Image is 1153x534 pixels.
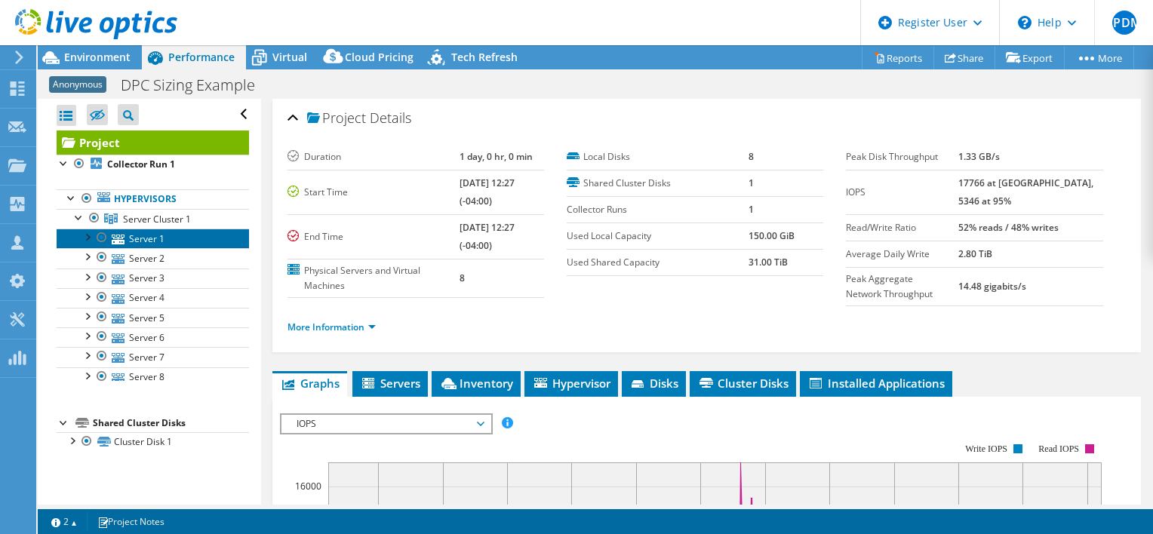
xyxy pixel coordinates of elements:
[57,288,249,308] a: Server 4
[460,150,533,163] b: 1 day, 0 hr, 0 min
[57,130,249,155] a: Project
[749,203,754,216] b: 1
[114,77,278,94] h1: DPC Sizing Example
[567,202,749,217] label: Collector Runs
[57,209,249,229] a: Server Cluster 1
[749,150,754,163] b: 8
[846,247,958,262] label: Average Daily Write
[360,376,420,391] span: Servers
[57,367,249,387] a: Server 8
[49,76,106,93] span: Anonymous
[846,185,958,200] label: IOPS
[64,50,131,64] span: Environment
[958,150,1000,163] b: 1.33 GB/s
[1038,443,1079,454] text: Read IOPS
[41,512,88,531] a: 2
[460,221,515,252] b: [DATE] 12:27 (-04:00)
[345,50,414,64] span: Cloud Pricing
[965,443,1007,454] text: Write IOPS
[995,46,1065,69] a: Export
[57,327,249,347] a: Server 6
[567,255,749,270] label: Used Shared Capacity
[532,376,610,391] span: Hypervisor
[287,185,460,200] label: Start Time
[168,50,235,64] span: Performance
[846,272,958,302] label: Peak Aggregate Network Throughput
[567,176,749,191] label: Shared Cluster Disks
[57,269,249,288] a: Server 3
[697,376,789,391] span: Cluster Disks
[57,308,249,327] a: Server 5
[460,272,465,284] b: 8
[295,480,321,493] text: 16000
[460,176,515,207] b: [DATE] 12:27 (-04:00)
[57,432,249,452] a: Cluster Disk 1
[567,149,749,164] label: Local Disks
[439,376,513,391] span: Inventory
[287,149,460,164] label: Duration
[1064,46,1134,69] a: More
[123,213,191,226] span: Server Cluster 1
[57,229,249,248] a: Server 1
[1112,11,1136,35] span: FPDM
[287,321,376,333] a: More Information
[280,376,340,391] span: Graphs
[1018,16,1032,29] svg: \n
[862,46,934,69] a: Reports
[87,512,175,531] a: Project Notes
[958,176,1093,207] b: 17766 at [GEOGRAPHIC_DATA], 5346 at 95%
[287,229,460,244] label: End Time
[107,158,175,170] b: Collector Run 1
[307,111,366,126] span: Project
[287,263,460,293] label: Physical Servers and Virtual Machines
[958,247,992,260] b: 2.80 TiB
[933,46,995,69] a: Share
[846,220,958,235] label: Read/Write Ratio
[846,149,958,164] label: Peak Disk Throughput
[57,155,249,174] a: Collector Run 1
[57,248,249,268] a: Server 2
[289,415,483,433] span: IOPS
[272,50,307,64] span: Virtual
[958,221,1059,234] b: 52% reads / 48% writes
[57,189,249,209] a: Hypervisors
[749,229,795,242] b: 150.00 GiB
[749,256,788,269] b: 31.00 TiB
[567,229,749,244] label: Used Local Capacity
[749,176,754,189] b: 1
[807,376,945,391] span: Installed Applications
[93,414,249,432] div: Shared Cluster Disks
[57,347,249,367] a: Server 7
[629,376,678,391] span: Disks
[958,280,1026,293] b: 14.48 gigabits/s
[451,50,518,64] span: Tech Refresh
[370,109,411,127] span: Details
